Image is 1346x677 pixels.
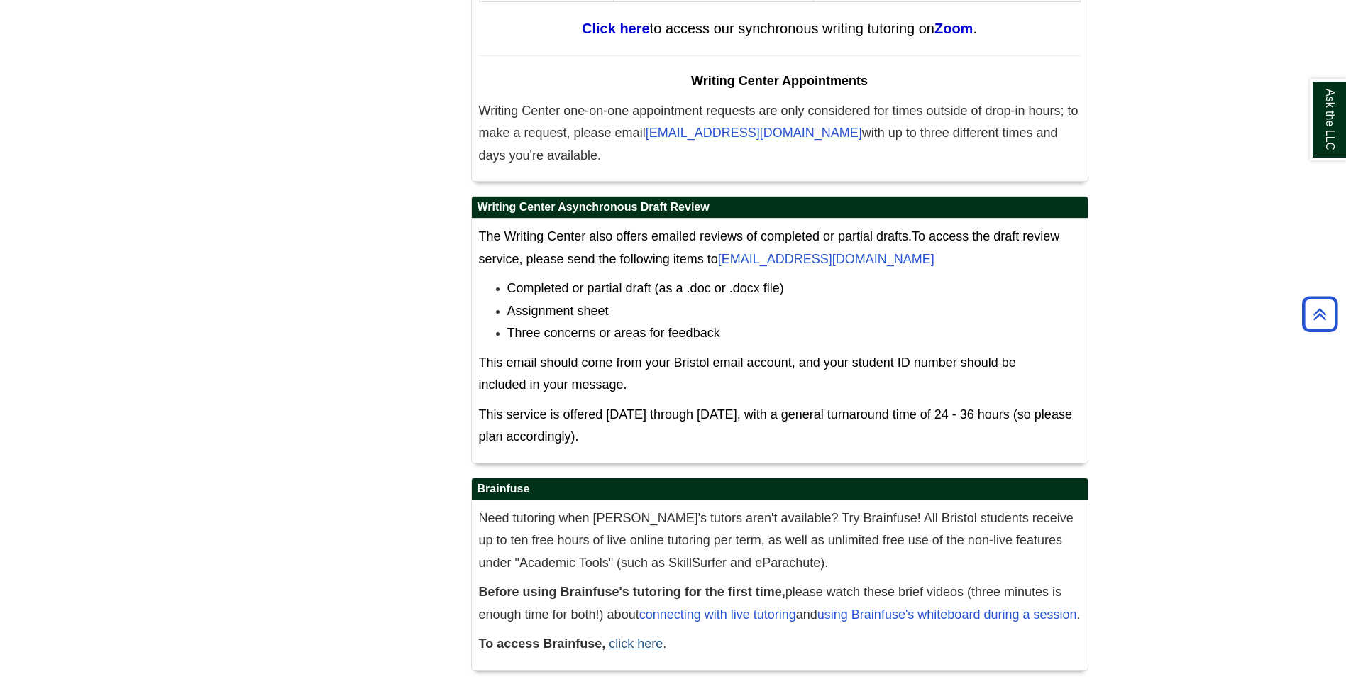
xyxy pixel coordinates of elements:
[479,637,606,651] strong: To access Brainfuse,
[472,197,1088,219] h2: Writing Center Asynchronous Draft Review
[479,585,1081,622] span: please watch these brief videos (three minutes is enough time for both!) about and .
[479,407,1072,444] span: This service is offered [DATE] through [DATE], with a general turnaround time of 24 - 36 hours (s...
[479,104,1079,141] span: Writing Center one-on-one appointment requests are only considered for times outside of drop-in h...
[934,21,973,36] a: Zoom
[639,607,796,622] a: connecting with live tutoring
[973,21,977,36] span: .
[479,126,1058,163] span: with up to three different times and days you're available.
[507,326,720,340] span: Three concerns or areas for feedback
[646,128,862,139] a: [EMAIL_ADDRESS][DOMAIN_NAME]
[507,304,609,318] span: Assignment sheet
[817,607,1077,622] a: using Brainfuse's whiteboard during a session
[479,229,912,243] span: The Writing Center also offers emailed reviews of completed or partial drafts.
[646,126,862,140] span: [EMAIL_ADDRESS][DOMAIN_NAME]
[479,585,785,599] strong: Before using Brainfuse's tutoring for the first time,
[691,74,868,88] span: Writing Center Appointments
[479,637,667,651] span: .
[507,281,784,295] span: Completed or partial draft (as a .doc or .docx file)
[609,637,663,651] a: click here
[582,21,650,36] a: Click here
[479,511,1074,570] span: Need tutoring when [PERSON_NAME]'s tutors aren't available? Try Brainfuse! All Bristol students r...
[718,252,934,266] a: [EMAIL_ADDRESS][DOMAIN_NAME]
[472,478,1088,500] h2: Brainfuse
[1297,304,1342,324] a: Back to Top
[479,356,1016,392] span: This email should come from your Bristol email account, and your student ID number should be incl...
[650,21,934,36] span: to access our synchronous writing tutoring on
[479,229,1060,266] span: To access the draft review service, please send the following items to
